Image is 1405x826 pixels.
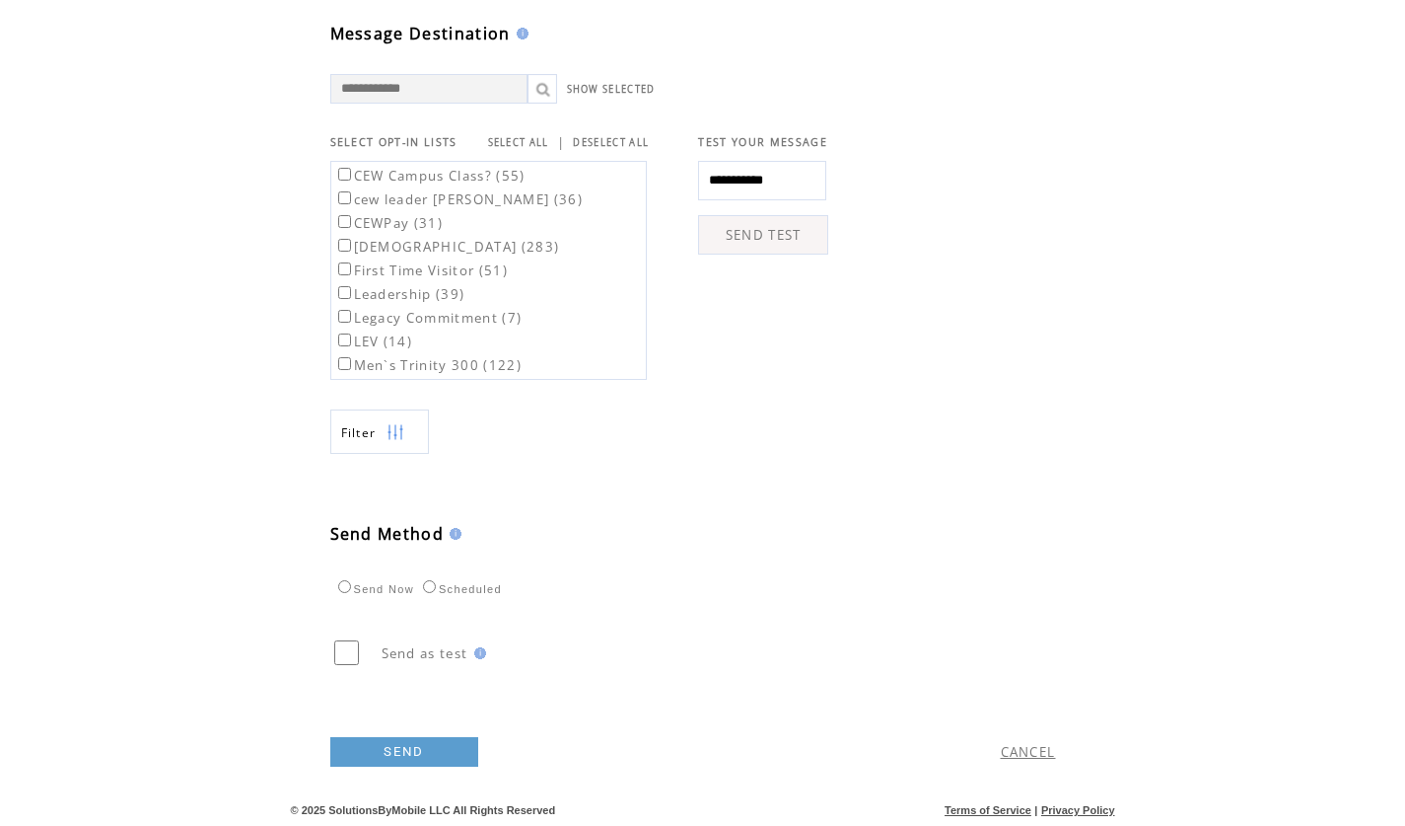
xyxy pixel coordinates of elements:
[423,580,436,593] input: Scheduled
[567,83,656,96] a: SHOW SELECTED
[338,334,351,346] input: LEV (14)
[334,190,584,208] label: cew leader [PERSON_NAME] (36)
[338,580,351,593] input: Send Now
[338,239,351,252] input: [DEMOGRAPHIC_DATA] (283)
[338,191,351,204] input: cew leader [PERSON_NAME] (36)
[338,168,351,181] input: CEW Campus Class? (55)
[330,23,511,44] span: Message Destination
[382,644,468,662] span: Send as test
[330,135,457,149] span: SELECT OPT-IN LISTS
[334,285,465,303] label: Leadership (39)
[338,286,351,299] input: Leadership (39)
[338,310,351,323] input: Legacy Commitment (7)
[511,28,528,39] img: help.gif
[334,167,526,185] label: CEW Campus Class? (55)
[945,804,1031,816] a: Terms of Service
[1034,804,1037,816] span: |
[1001,743,1056,761] a: CANCEL
[334,262,509,279] label: First Time Visitor (51)
[338,215,351,228] input: CEWPay (31)
[330,410,429,454] a: Filter
[291,804,556,816] span: © 2025 SolutionsByMobile LLC All Rights Reserved
[334,309,523,327] label: Legacy Commitment (7)
[334,238,560,256] label: [DEMOGRAPHIC_DATA] (283)
[330,737,478,767] a: SEND
[418,583,502,595] label: Scheduled
[386,411,404,455] img: filters.png
[338,357,351,370] input: Men`s Trinity 300 (122)
[468,647,486,659] img: help.gif
[341,424,377,441] span: Show filters
[334,356,523,374] label: Men`s Trinity 300 (122)
[334,333,413,350] label: LEV (14)
[1041,804,1115,816] a: Privacy Policy
[333,583,414,595] label: Send Now
[573,136,649,149] a: DESELECT ALL
[488,136,549,149] a: SELECT ALL
[444,528,461,540] img: help.gif
[698,135,827,149] span: TEST YOUR MESSAGE
[557,133,565,151] span: |
[334,214,444,232] label: CEWPay (31)
[698,215,828,255] a: SEND TEST
[330,523,445,545] span: Send Method
[338,263,351,275] input: First Time Visitor (51)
